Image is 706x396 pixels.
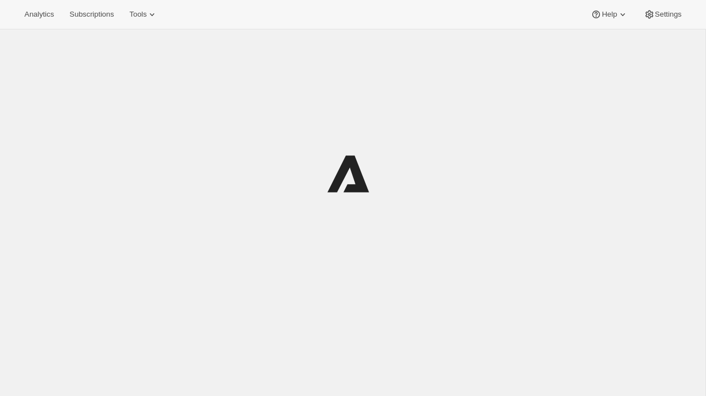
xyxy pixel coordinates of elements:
button: Analytics [18,7,60,22]
span: Analytics [24,10,54,19]
span: Help [602,10,617,19]
span: Settings [655,10,682,19]
button: Subscriptions [63,7,120,22]
button: Tools [123,7,164,22]
span: Tools [129,10,147,19]
button: Help [584,7,634,22]
button: Settings [637,7,688,22]
span: Subscriptions [69,10,114,19]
